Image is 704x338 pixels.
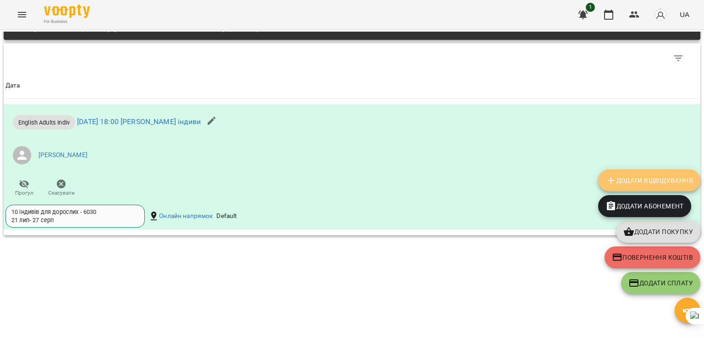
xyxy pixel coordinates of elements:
button: Додати покупку [616,221,700,243]
a: Онлайн напрямок [159,212,213,221]
div: 10 індивів для дорослих - 603021 лип- 27 серп [5,205,145,228]
span: 1 [586,3,595,12]
span: Додати покупку [623,226,693,237]
span: Скасувати [48,189,75,197]
a: [PERSON_NAME] [38,151,88,160]
button: Додати Абонемент [598,195,691,217]
span: Дата [5,80,698,91]
div: Sort [5,80,20,91]
button: Прогул [5,175,43,201]
div: 10 індивів для дорослих - 6030 [11,208,139,216]
div: Table Toolbar [4,44,700,73]
button: UA [676,6,693,23]
span: Додати Сплату [628,278,693,289]
span: Повернення коштів [612,252,693,263]
button: Menu [11,4,33,26]
button: Скасувати [43,175,80,201]
button: Додати Відвідування [598,169,700,191]
img: Voopty Logo [44,5,90,18]
div: 21 лип - 27 серп [11,216,54,224]
span: Додати Абонемент [605,201,684,212]
img: avatar_s.png [654,8,667,21]
div: Дата [5,80,20,91]
button: Повернення коштів [605,246,700,268]
span: UA [680,10,689,19]
span: English Adults Indiv [13,118,75,127]
span: Додати Відвідування [605,175,693,186]
span: Прогул [15,189,33,197]
button: Додати Сплату [621,272,700,294]
button: Фільтр [667,47,689,69]
span: For Business [44,19,90,25]
div: Default [214,210,239,223]
a: [DATE] 18:00 [PERSON_NAME] індиви [77,117,201,126]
